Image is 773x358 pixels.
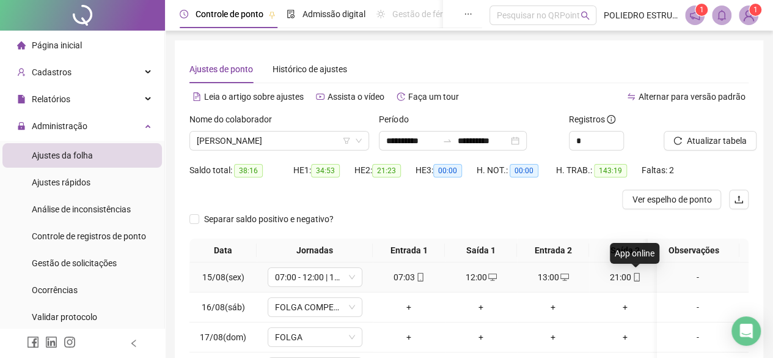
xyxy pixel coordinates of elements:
[32,177,90,187] span: Ajustes rápidos
[316,92,324,101] span: youtube
[32,151,93,160] span: Ajustes da folha
[32,312,97,322] span: Validar protocolo
[664,131,757,151] button: Atualizar tabela
[639,92,746,102] span: Alternar para versão padrão
[189,62,253,76] div: Ajustes de ponto
[734,195,744,204] span: upload
[376,10,385,18] span: sun
[293,163,354,177] div: HE 1:
[343,137,350,144] span: filter
[510,164,538,177] span: 00:00
[739,6,758,24] img: 84980
[32,285,78,295] span: Ocorrências
[32,121,87,131] span: Administração
[662,300,734,314] div: -
[17,68,26,76] span: user-add
[348,304,356,311] span: down
[202,302,245,312] span: 16/08(sáb)
[487,273,497,282] span: desktop
[556,163,642,177] div: H. TRAB.:
[392,9,454,19] span: Gestão de férias
[442,136,452,146] span: swap-right
[189,163,293,177] div: Saldo total:
[731,316,761,346] div: Open Intercom Messenger
[594,300,656,314] div: +
[581,11,590,20] span: search
[32,40,82,50] span: Página inicial
[610,243,659,264] div: App online
[700,6,704,14] span: 1
[522,300,584,314] div: +
[32,204,131,214] span: Análise de inconsistências
[450,330,512,344] div: +
[559,273,569,282] span: desktop
[450,300,512,314] div: +
[464,10,472,18] span: ellipsis
[662,330,734,344] div: -
[302,9,365,19] span: Admissão digital
[753,6,758,14] span: 1
[196,9,263,19] span: Controle de ponto
[648,239,739,263] th: Observações
[189,239,257,263] th: Data
[275,268,355,286] span: 07:00 - 12:00 | 13:00 - 16:00
[397,92,405,101] span: history
[416,163,477,177] div: HE 3:
[594,270,656,284] div: 21:00
[442,136,452,146] span: to
[445,239,517,263] th: Saída 1
[32,231,146,241] span: Controle de registros de ponto
[673,136,682,145] span: reload
[716,10,727,21] span: bell
[328,92,384,102] span: Assista o vídeo
[17,122,26,130] span: lock
[354,163,416,177] div: HE 2:
[589,239,661,263] th: Saída 2
[450,270,512,284] div: 12:00
[275,298,355,316] span: FOLGA COMPENSATÓRIA
[607,115,615,124] span: info-circle
[749,4,761,16] sup: Atualize o seu contato no menu Meus Dados
[594,164,627,177] span: 143:19
[257,239,373,263] th: Jornadas
[627,92,636,101] span: swap
[408,92,459,102] span: Faça um tour
[311,164,340,177] span: 34:53
[415,273,425,282] span: mobile
[687,134,747,147] span: Atualizar tabela
[273,62,347,76] div: Histórico de ajustes
[64,336,76,348] span: instagram
[522,330,584,344] div: +
[27,336,39,348] span: facebook
[202,272,244,282] span: 15/08(sex)
[517,239,589,263] th: Entrada 2
[200,332,246,342] span: 17/08(dom)
[522,270,584,284] div: 13:00
[631,273,641,282] span: mobile
[180,10,188,18] span: clock-circle
[378,270,440,284] div: 07:03
[130,339,138,348] span: left
[569,113,615,126] span: Registros
[604,9,678,22] span: POLIEDRO ESTRUTURAS METALICAS
[695,4,708,16] sup: 1
[197,132,362,150] span: ALBERTO PESSOA DE OLIVEIRA JUNIOR
[477,163,556,177] div: H. NOT.:
[372,164,401,177] span: 21:23
[379,113,416,126] label: Período
[32,258,117,268] span: Gestão de solicitações
[234,164,263,177] span: 38:16
[32,67,71,77] span: Cadastros
[192,92,201,101] span: file-text
[17,41,26,50] span: home
[373,239,445,263] th: Entrada 1
[45,336,57,348] span: linkedin
[632,193,711,206] span: Ver espelho de ponto
[689,10,700,21] span: notification
[189,113,280,126] label: Nome do colaborador
[378,300,440,314] div: +
[275,328,355,346] span: FOLGA
[348,334,356,341] span: down
[662,270,734,284] div: -
[642,165,674,175] span: Faltas: 2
